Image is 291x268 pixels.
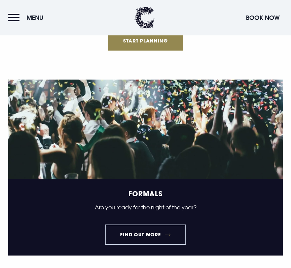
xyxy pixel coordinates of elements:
[243,10,283,25] button: Book Now
[105,225,186,245] a: Find out more
[8,80,283,179] img: School formal at Clandeboye Lodge event venue in northern ireland.
[108,31,183,51] a: Start Planning
[19,190,272,197] h5: Formals
[27,14,43,22] span: Menu
[8,10,47,25] button: Menu
[19,202,272,212] p: Are you ready for the night of the year?
[135,7,155,29] img: Clandeboye Lodge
